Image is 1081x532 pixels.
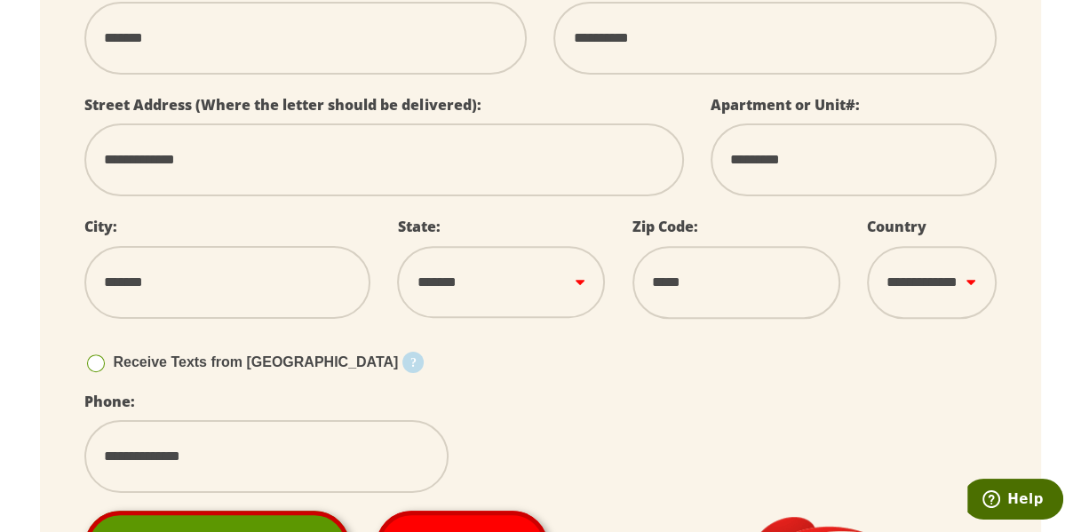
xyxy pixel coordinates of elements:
label: Zip Code: [632,217,698,236]
label: Street Address (Where the letter should be delivered): [84,95,481,115]
label: Phone: [84,392,135,411]
label: Country [867,217,926,236]
label: City: [84,217,117,236]
label: Apartment or Unit#: [711,95,860,115]
iframe: Opens a widget where you can find more information [967,479,1063,523]
label: State: [397,217,440,236]
span: Receive Texts from [GEOGRAPHIC_DATA] [113,354,398,369]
